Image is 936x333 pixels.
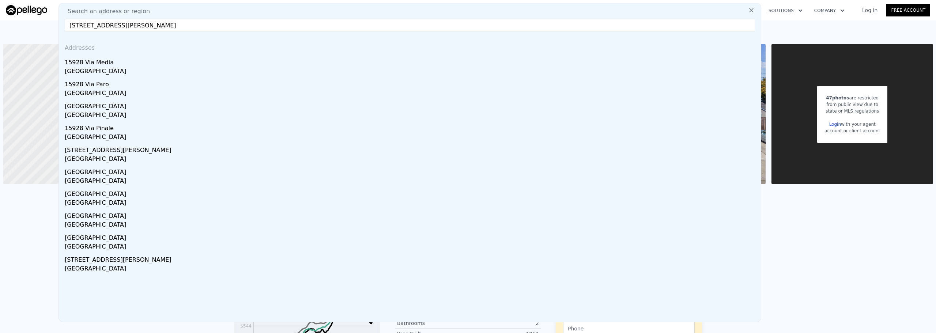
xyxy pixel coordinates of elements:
a: Login [829,122,841,127]
div: [GEOGRAPHIC_DATA] [65,264,758,275]
div: [GEOGRAPHIC_DATA] [65,242,758,253]
div: [GEOGRAPHIC_DATA] [65,99,758,111]
div: account or client account [824,128,880,134]
div: [GEOGRAPHIC_DATA] [65,209,758,220]
div: state or MLS regulations [824,108,880,114]
div: 2 [468,319,539,327]
span: with your agent [841,122,876,127]
input: Enter an address, city, region, neighborhood or zip code [65,19,755,32]
div: [STREET_ADDRESS][PERSON_NAME] [65,253,758,264]
div: [GEOGRAPHIC_DATA] [65,133,758,143]
div: [GEOGRAPHIC_DATA] [65,89,758,99]
span: 47 photos [826,95,849,101]
button: Company [808,4,850,17]
div: [GEOGRAPHIC_DATA] [65,155,758,165]
div: 15928 Via Paro [65,77,758,89]
div: [GEOGRAPHIC_DATA] [65,165,758,177]
div: [GEOGRAPHIC_DATA] [65,111,758,121]
div: [GEOGRAPHIC_DATA] [65,177,758,187]
a: Log In [853,7,886,14]
tspan: $544 [240,323,252,329]
div: [GEOGRAPHIC_DATA] [65,67,758,77]
div: Addresses [62,38,758,55]
div: [GEOGRAPHIC_DATA] [65,220,758,231]
div: are restricted [824,95,880,101]
div: [GEOGRAPHIC_DATA] [65,198,758,209]
div: Bathrooms [397,319,468,327]
div: 15928 Via Pinale [65,121,758,133]
button: Solutions [763,4,808,17]
img: Pellego [6,5,47,15]
div: [STREET_ADDRESS][PERSON_NAME] [65,143,758,155]
div: [GEOGRAPHIC_DATA] [65,187,758,198]
a: Free Account [886,4,930,16]
span: Search an address or region [62,7,150,16]
div: [GEOGRAPHIC_DATA] [65,231,758,242]
div: from public view due to [824,101,880,108]
div: 15928 Via Media [65,55,758,67]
